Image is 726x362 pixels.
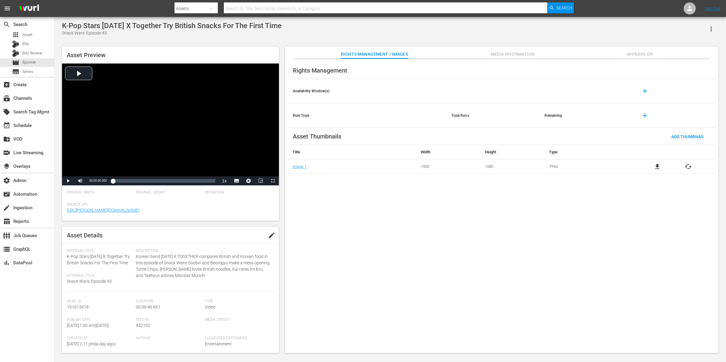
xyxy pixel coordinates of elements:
button: Playback Rate [218,176,231,185]
div: K-Pop Stars [DATE] X Together Try British Snacks For The First Time [62,21,282,30]
span: Rights Management [293,67,347,74]
td: 1920 [416,159,480,174]
a: Sign Out [705,6,720,11]
span: Job Queues [3,232,10,239]
th: Rule Type [288,103,447,128]
span: Media Information [490,51,535,58]
div: Bits Review [12,50,19,57]
span: Internal Title: [67,249,133,253]
button: add [638,84,652,98]
span: Original Height [136,190,202,195]
a: file_download [654,163,661,170]
span: Entertainment [205,341,232,346]
a: Image 1 [293,164,306,169]
span: Search [556,2,572,13]
th: Height [480,145,544,159]
span: 191813418 [67,305,89,309]
span: Series [22,69,33,75]
th: Type [544,145,630,159]
span: Definition [205,190,271,195]
button: Picture-in-Picture [255,176,267,185]
span: Search [3,21,10,28]
span: Bits [22,41,29,47]
td: .PNG [544,159,630,174]
span: Schedule [3,122,10,129]
span: Original Width [67,190,133,195]
button: Play [62,176,74,185]
th: Width [416,145,480,159]
div: Progress Bar [113,179,215,183]
span: 00:00:00.000 [89,179,107,182]
span: Asset Details [67,232,103,239]
span: [DATE] 1:00 am ( [DATE] ) [67,323,109,328]
span: Video [205,305,215,309]
a: [URL][PERSON_NAME][DOMAIN_NAME] [67,208,139,213]
span: Asset [12,31,19,38]
span: Automation [3,191,10,198]
span: Bits Review [22,50,42,56]
button: Add Thumbnail [666,131,709,142]
span: Snack Wars: Episode 43 [67,279,112,284]
span: edit [268,232,275,239]
span: Create [3,81,10,88]
span: K-Pop Stars [DATE] X Together Try British Snacks For The First Time [67,254,130,265]
button: Mute [74,176,86,185]
button: add [638,108,652,123]
th: Availability Window(s) [288,79,447,103]
span: Korean band [DATE] X TOGETHER compares British and Korean food in this episode of Snack Wars! Soo... [136,253,271,279]
span: 432192 [136,323,150,328]
span: Search Tag Mgmt [3,108,10,116]
button: Fullscreen [267,176,279,185]
span: Publish Date [67,318,133,322]
div: Bits [12,41,19,48]
span: Duration [136,299,202,304]
th: Total Runs [446,103,540,128]
span: Rights Management / Images [341,51,408,58]
span: Wurl Id [67,299,133,304]
span: Episode [22,59,36,65]
div: Snack Wars: Episode 43 [62,30,282,36]
span: GraphQL [3,246,10,253]
span: Admin [3,177,10,184]
button: edit [264,228,279,243]
span: add [641,112,649,119]
button: cached [685,163,692,170]
span: Created At [67,336,133,341]
button: Search [547,2,574,13]
span: Author [136,336,202,341]
span: Asset [22,32,32,38]
span: Channels [3,95,10,102]
span: Ingestion [3,204,10,211]
span: Add Thumbnail [666,134,709,139]
span: DataPool [3,259,10,266]
span: Asset Preview [67,51,106,59]
span: Live Streaming [3,149,10,156]
button: Subtitles [231,176,243,185]
th: Title [288,145,416,159]
span: Series [12,68,19,75]
span: add [641,87,649,95]
div: Video Player [62,64,279,185]
span: Appears On [617,51,662,58]
span: Feed ID [136,318,202,322]
span: Type [205,299,271,304]
span: Source Url [67,202,271,207]
span: 00:09:46.667 [136,305,160,309]
span: Description: [136,249,271,253]
span: Asset Thumbnails [293,133,341,140]
span: Overlays [3,163,10,170]
span: Episode [12,59,19,66]
th: Remaining [540,103,633,128]
span: menu [4,5,11,12]
span: External Title: [67,273,133,278]
span: Reports [3,218,10,225]
img: ans4CAIJ8jUAAAAAAAAAAAAAAAAAAAAAAAAgQb4GAAAAAAAAAAAAAAAAAAAAAAAAJMjXAAAAAAAAAAAAAAAAAAAAAAAAgAT5G... [15,2,44,16]
span: Media Credit [205,318,271,322]
span: [DATE] 2:11 pm ( a day ago ) [67,341,116,346]
td: 1080 [480,159,544,174]
button: Jump To Time [243,176,255,185]
span: Suggested Categories [205,336,271,341]
span: VOD [3,135,10,143]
